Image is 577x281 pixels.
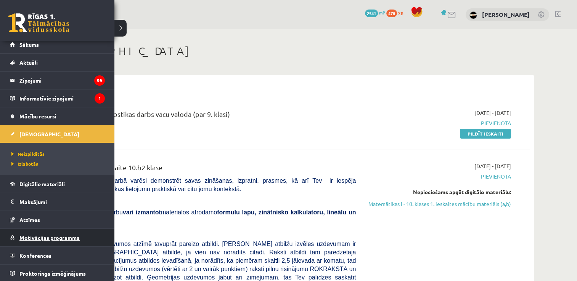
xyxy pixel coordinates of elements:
[482,11,530,18] a: [PERSON_NAME]
[57,209,356,224] span: Veicot pārbaudes darbu materiālos atrodamo
[386,10,397,17] span: 478
[95,93,105,104] i: 1
[10,161,38,167] span: Izlabotās
[10,247,105,264] a: Konferences
[367,172,511,180] span: Pievienota
[19,72,105,89] legend: Ziņojumi
[379,10,385,16] span: mP
[19,193,105,211] legend: Maksājumi
[10,36,105,53] a: Sākums
[460,129,511,139] a: Pildīt ieskaiti
[474,109,511,117] span: [DATE] - [DATE]
[57,177,356,192] span: [PERSON_NAME] darbā varēsi demonstrēt savas zināšanas, izpratni, prasmes, kā arī Tev ir iespēja d...
[57,109,356,123] div: 10.b2 klases diagnostikas darbs vācu valodā (par 9. klasi)
[10,211,105,228] a: Atzīmes
[46,45,534,57] h1: [DEMOGRAPHIC_DATA]
[10,54,105,71] a: Aktuāli
[19,216,40,223] span: Atzīmes
[19,131,79,137] span: [DEMOGRAPHIC_DATA]
[19,41,39,48] span: Sākums
[386,10,407,16] a: 478 xp
[367,200,511,208] a: Matemātikas I - 10. klases 1. ieskaites mācību materiāls (a,b)
[19,234,80,241] span: Motivācijas programma
[19,270,86,277] span: Proktoringa izmēģinājums
[10,175,105,193] a: Digitālie materiāli
[10,193,105,211] a: Maksājumi
[94,75,105,86] i: 59
[10,150,107,157] a: Neizpildītās
[365,10,385,16] a: 2541 mP
[19,113,56,120] span: Mācību resursi
[10,151,45,157] span: Neizpildītās
[398,10,403,16] span: xp
[10,229,105,246] a: Motivācijas programma
[365,10,378,17] span: 2541
[57,162,356,176] div: Matemātika 1. ieskaite 10.b2 klase
[10,72,105,89] a: Ziņojumi59
[19,89,105,107] legend: Informatīvie ziņojumi
[123,209,161,216] b: vari izmantot
[8,13,69,32] a: Rīgas 1. Tālmācības vidusskola
[19,59,38,66] span: Aktuāli
[10,160,107,167] a: Izlabotās
[469,11,477,19] img: Felicita Rimeika
[10,107,105,125] a: Mācību resursi
[19,252,51,259] span: Konferences
[474,162,511,170] span: [DATE] - [DATE]
[367,188,511,196] div: Nepieciešams apgūt digitālo materiālu:
[19,180,65,187] span: Digitālie materiāli
[10,125,105,143] a: [DEMOGRAPHIC_DATA]
[10,89,105,107] a: Informatīvie ziņojumi1
[367,119,511,127] span: Pievienota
